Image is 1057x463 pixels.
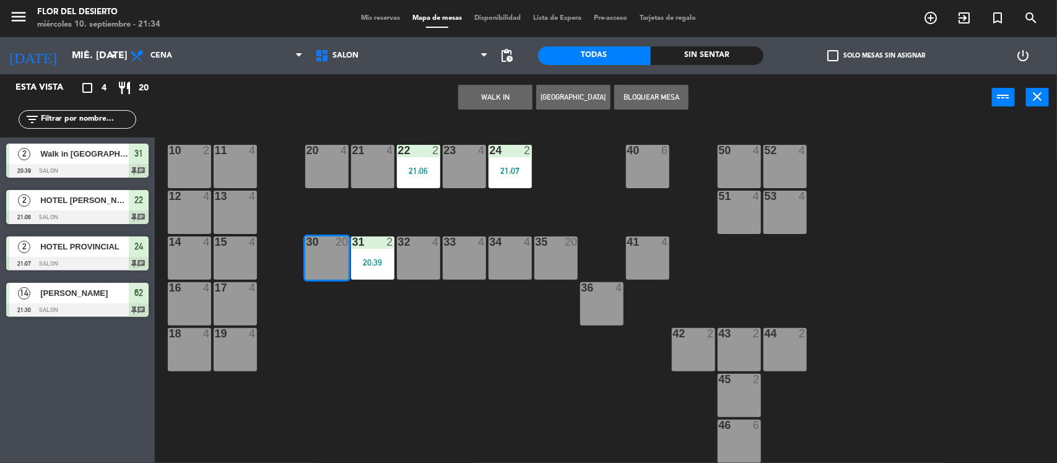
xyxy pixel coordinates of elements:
[203,328,211,339] div: 4
[18,241,30,253] span: 2
[40,287,129,300] span: [PERSON_NAME]
[106,48,121,63] i: arrow_drop_down
[990,11,1005,25] i: turned_in_not
[661,236,669,248] div: 4
[765,145,765,156] div: 52
[633,15,702,22] span: Tarjetas de regalo
[627,145,628,156] div: 40
[37,6,160,19] div: FLOR DEL DESIERTO
[753,191,760,202] div: 4
[500,48,515,63] span: pending_actions
[203,282,211,293] div: 4
[150,51,172,60] span: Cena
[18,287,30,300] span: 14
[169,145,170,156] div: 10
[799,145,806,156] div: 4
[827,50,925,61] label: Solo mesas sin asignar
[468,15,527,22] span: Disponibilidad
[102,81,107,95] span: 4
[753,374,760,385] div: 2
[996,89,1011,104] i: power_input
[40,147,129,160] span: Walk in [GEOGRAPHIC_DATA][PERSON_NAME]
[753,420,760,431] div: 6
[203,191,211,202] div: 4
[355,15,406,22] span: Mis reservas
[615,282,623,293] div: 4
[18,148,30,160] span: 2
[536,236,536,248] div: 35
[397,167,440,175] div: 21:06
[25,112,40,127] i: filter_list
[588,15,633,22] span: Pre-acceso
[169,236,170,248] div: 14
[307,236,307,248] div: 30
[40,194,129,207] span: HOTEL [PERSON_NAME]
[1026,88,1049,106] button: close
[40,240,129,253] span: HOTEL PROVINCIAL
[80,80,95,95] i: crop_square
[799,191,806,202] div: 4
[799,328,806,339] div: 2
[37,19,160,31] div: miércoles 10. septiembre - 21:34
[753,328,760,339] div: 2
[134,146,143,161] span: 31
[536,85,611,110] button: [GEOGRAPHIC_DATA]
[432,236,440,248] div: 4
[458,85,533,110] button: WALK IN
[203,145,211,156] div: 2
[386,236,394,248] div: 2
[651,46,763,65] div: Sin sentar
[40,113,136,126] input: Filtrar por nombre...
[117,80,132,95] i: restaurant
[707,328,715,339] div: 2
[134,239,143,254] span: 24
[661,145,669,156] div: 6
[386,145,394,156] div: 4
[6,80,89,95] div: Esta vista
[489,167,532,175] div: 21:07
[333,51,359,60] span: SALON
[134,193,143,207] span: 22
[341,145,348,156] div: 4
[478,145,485,156] div: 4
[765,328,765,339] div: 44
[581,282,582,293] div: 36
[249,236,256,248] div: 4
[478,236,485,248] div: 4
[923,11,938,25] i: add_circle_outline
[336,236,348,248] div: 20
[169,328,170,339] div: 18
[957,11,972,25] i: exit_to_app
[249,145,256,156] div: 4
[398,236,399,248] div: 32
[9,7,28,26] i: menu
[538,46,651,65] div: Todas
[398,145,399,156] div: 22
[249,328,256,339] div: 4
[134,285,143,300] span: 62
[406,15,468,22] span: Mapa de mesas
[565,236,577,248] div: 20
[18,194,30,207] span: 2
[307,145,307,156] div: 20
[432,145,440,156] div: 2
[139,81,149,95] span: 20
[614,85,689,110] button: Bloquear Mesa
[765,191,765,202] div: 53
[527,15,588,22] span: Lista de Espera
[9,7,28,30] button: menu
